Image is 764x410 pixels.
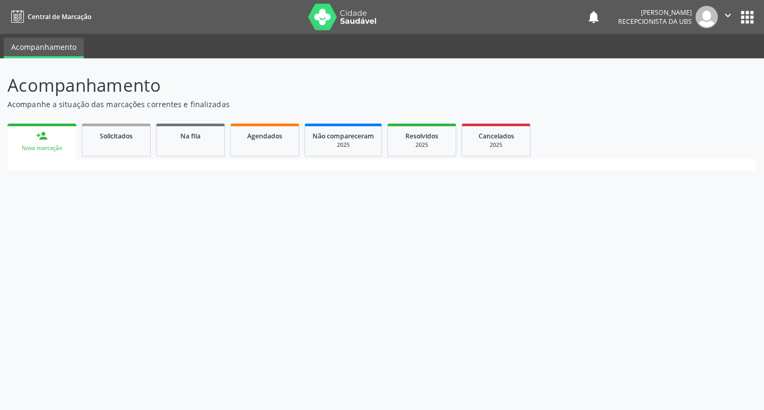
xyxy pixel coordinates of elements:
[722,10,734,21] i: 
[395,141,448,149] div: 2025
[470,141,523,149] div: 2025
[405,132,438,141] span: Resolvidos
[7,8,91,25] a: Central de Marcação
[696,6,718,28] img: img
[718,6,738,28] button: 
[586,10,601,24] button: notifications
[312,141,374,149] div: 2025
[4,38,84,58] a: Acompanhamento
[618,8,692,17] div: [PERSON_NAME]
[7,99,532,110] p: Acompanhe a situação das marcações correntes e finalizadas
[247,132,282,141] span: Agendados
[7,72,532,99] p: Acompanhamento
[479,132,514,141] span: Cancelados
[180,132,201,141] span: Na fila
[15,144,69,152] div: Nova marcação
[312,132,374,141] span: Não compareceram
[618,17,692,26] span: Recepcionista da UBS
[36,130,48,142] div: person_add
[738,8,757,27] button: apps
[100,132,133,141] span: Solicitados
[28,12,91,21] span: Central de Marcação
